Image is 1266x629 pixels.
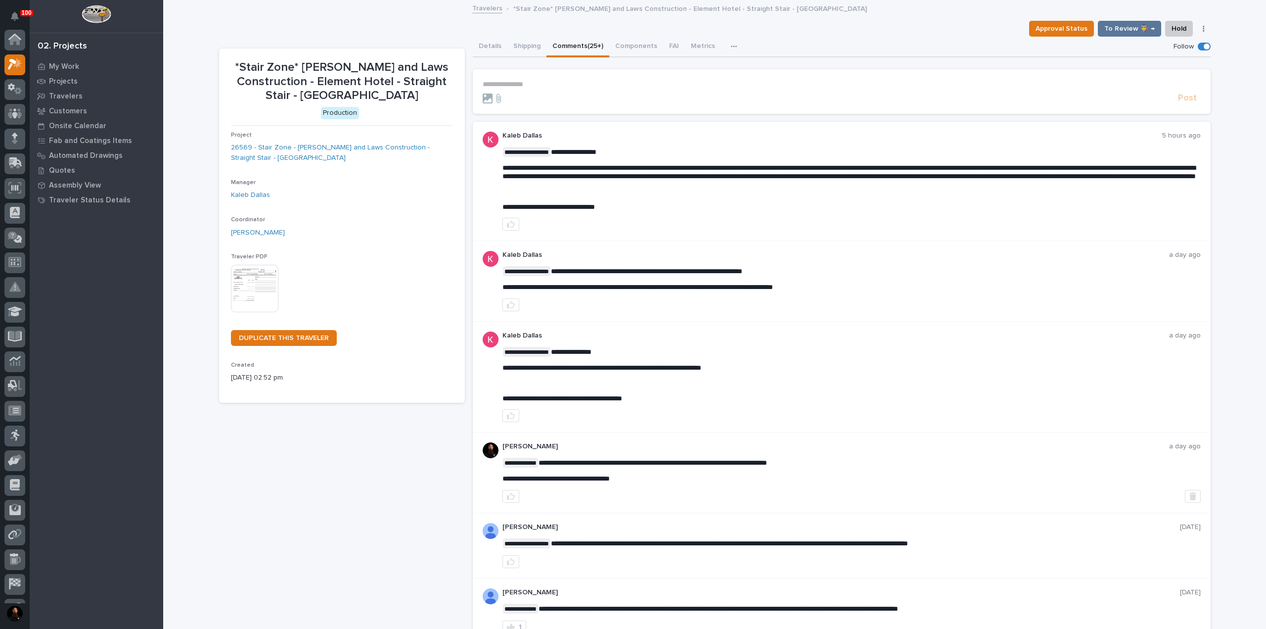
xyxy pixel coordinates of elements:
[502,332,1169,340] p: Kaleb Dallas
[49,181,101,190] p: Assembly View
[30,178,163,193] a: Assembly View
[483,442,498,458] img: zmKUmRVDQjmBLfnAs97p
[4,603,25,624] button: users-avatar
[49,196,131,205] p: Traveler Status Details
[1169,442,1201,451] p: a day ago
[1185,490,1201,503] button: Delete post
[483,132,498,147] img: ACg8ocJFQJZtOpq0mXhEl6L5cbQXDkmdPAf0fdoBPnlMfqfX=s96-c
[231,180,256,186] span: Manager
[1180,588,1201,597] p: [DATE]
[502,490,519,503] button: like this post
[502,442,1169,451] p: [PERSON_NAME]
[30,163,163,178] a: Quotes
[38,41,87,52] div: 02. Projects
[483,523,498,539] img: AOh14GhWdCmNGdrYYOPqe-VVv6zVZj5eQYWy4aoH1XOH=s96-c
[1169,251,1201,259] p: a day ago
[685,37,721,57] button: Metrics
[1169,332,1201,340] p: a day ago
[30,59,163,74] a: My Work
[1174,43,1194,51] p: Follow
[30,89,163,103] a: Travelers
[49,122,106,131] p: Onsite Calendar
[30,74,163,89] a: Projects
[231,373,453,383] p: [DATE] 02:52 pm
[321,107,359,119] div: Production
[483,332,498,347] img: ACg8ocJFQJZtOpq0mXhEl6L5cbQXDkmdPAf0fdoBPnlMfqfX=s96-c
[49,137,132,145] p: Fab and Coatings Items
[12,12,25,28] div: Notifications100
[30,133,163,148] a: Fab and Coatings Items
[1104,23,1155,35] span: To Review 👨‍🏭 →
[231,217,265,223] span: Coordinator
[513,2,867,13] p: *Stair Zone* [PERSON_NAME] and Laws Construction - Element Hotel - Straight Stair - [GEOGRAPHIC_D...
[1172,23,1186,35] span: Hold
[483,588,498,604] img: AOh14GhWdCmNGdrYYOPqe-VVv6zVZj5eQYWy4aoH1XOH=s96-c
[49,62,79,71] p: My Work
[239,335,329,341] span: DUPLICATE THIS TRAVELER
[502,251,1169,259] p: Kaleb Dallas
[502,218,519,231] button: like this post
[502,523,1180,532] p: [PERSON_NAME]
[1098,21,1161,37] button: To Review 👨‍🏭 →
[231,330,337,346] a: DUPLICATE THIS TRAVELER
[502,298,519,311] button: like this post
[1162,132,1201,140] p: 5 hours ago
[502,409,519,422] button: like this post
[472,2,502,13] a: Travelers
[30,118,163,133] a: Onsite Calendar
[231,362,254,368] span: Created
[30,103,163,118] a: Customers
[231,60,453,103] p: *Stair Zone* [PERSON_NAME] and Laws Construction - Element Hotel - Straight Stair - [GEOGRAPHIC_D...
[483,251,498,267] img: ACg8ocJFQJZtOpq0mXhEl6L5cbQXDkmdPAf0fdoBPnlMfqfX=s96-c
[663,37,685,57] button: FAI
[609,37,663,57] button: Components
[1180,523,1201,532] p: [DATE]
[231,228,285,238] a: [PERSON_NAME]
[49,151,123,160] p: Automated Drawings
[473,37,507,57] button: Details
[30,148,163,163] a: Automated Drawings
[1036,23,1087,35] span: Approval Status
[231,143,453,163] a: 26569 - Stair Zone - [PERSON_NAME] and Laws Construction - Straight Stair - [GEOGRAPHIC_DATA]
[49,107,87,116] p: Customers
[49,166,75,175] p: Quotes
[30,193,163,207] a: Traveler Status Details
[82,5,111,23] img: Workspace Logo
[546,37,609,57] button: Comments (25+)
[1174,93,1201,104] button: Post
[49,77,78,86] p: Projects
[1178,93,1197,104] span: Post
[1029,21,1094,37] button: Approval Status
[507,37,546,57] button: Shipping
[49,92,83,101] p: Travelers
[502,555,519,568] button: like this post
[4,6,25,27] button: Notifications
[22,9,32,16] p: 100
[231,190,270,200] a: Kaleb Dallas
[502,132,1162,140] p: Kaleb Dallas
[502,588,1180,597] p: [PERSON_NAME]
[231,132,252,138] span: Project
[231,254,268,260] span: Traveler PDF
[1165,21,1193,37] button: Hold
